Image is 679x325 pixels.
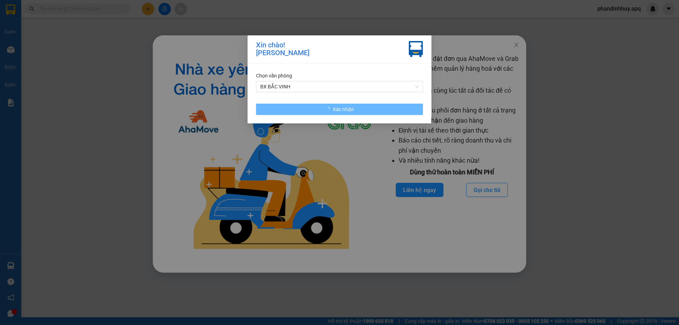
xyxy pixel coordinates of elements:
[256,104,423,115] button: Xác nhận
[325,107,333,112] span: loading
[333,105,354,113] span: Xác nhận
[256,41,309,57] div: Xin chào! [PERSON_NAME]
[256,72,423,80] div: Chọn văn phòng
[260,81,419,92] span: BX BẮC VINH
[409,41,423,57] img: vxr-icon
